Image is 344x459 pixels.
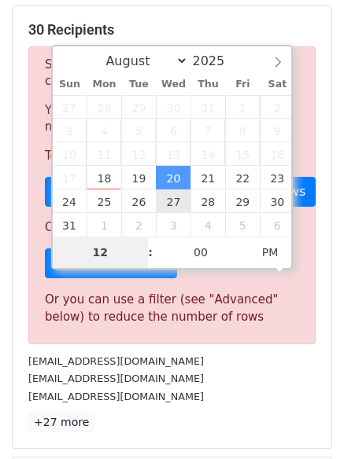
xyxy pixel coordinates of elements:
[53,213,87,237] span: August 31, 2025
[156,213,190,237] span: September 3, 2025
[190,213,225,237] span: September 4, 2025
[45,148,299,164] p: To send these emails, you can either:
[121,166,156,189] span: August 19, 2025
[121,189,156,213] span: August 26, 2025
[148,237,153,268] span: :
[265,384,344,459] iframe: Chat Widget
[53,166,87,189] span: August 17, 2025
[190,119,225,142] span: August 7, 2025
[225,95,260,119] span: August 1, 2025
[87,79,121,90] span: Mon
[121,119,156,142] span: August 5, 2025
[45,248,177,278] a: Sign up for a plan
[121,79,156,90] span: Tue
[225,166,260,189] span: August 22, 2025
[153,237,249,268] input: Minute
[156,119,190,142] span: August 6, 2025
[225,213,260,237] span: September 5, 2025
[225,142,260,166] span: August 15, 2025
[260,95,294,119] span: August 2, 2025
[260,213,294,237] span: September 6, 2025
[156,166,190,189] span: August 20, 2025
[260,79,294,90] span: Sat
[156,142,190,166] span: August 13, 2025
[53,189,87,213] span: August 24, 2025
[45,219,299,236] p: Or
[28,21,316,39] h5: 30 Recipients
[121,95,156,119] span: July 29, 2025
[156,95,190,119] span: July 30, 2025
[45,291,299,326] div: Or you can use a filter (see "Advanced" below) to reduce the number of rows
[225,79,260,90] span: Fri
[53,237,149,268] input: Hour
[28,373,204,384] small: [EMAIL_ADDRESS][DOMAIN_NAME]
[53,79,87,90] span: Sun
[53,119,87,142] span: August 3, 2025
[45,57,299,90] p: Sorry, you don't have enough daily email credits to send these emails.
[45,102,299,135] p: Your current plan supports a daily maximum of .
[45,177,316,207] a: Choose a Google Sheet with fewer rows
[87,213,121,237] span: September 1, 2025
[260,189,294,213] span: August 30, 2025
[260,142,294,166] span: August 16, 2025
[190,166,225,189] span: August 21, 2025
[156,79,190,90] span: Wed
[53,95,87,119] span: July 27, 2025
[225,189,260,213] span: August 29, 2025
[53,142,87,166] span: August 10, 2025
[225,119,260,142] span: August 8, 2025
[121,213,156,237] span: September 2, 2025
[87,166,121,189] span: August 18, 2025
[87,142,121,166] span: August 11, 2025
[87,189,121,213] span: August 25, 2025
[156,189,190,213] span: August 27, 2025
[190,95,225,119] span: July 31, 2025
[190,142,225,166] span: August 14, 2025
[249,237,292,268] span: Click to toggle
[28,355,204,367] small: [EMAIL_ADDRESS][DOMAIN_NAME]
[28,391,204,402] small: [EMAIL_ADDRESS][DOMAIN_NAME]
[190,189,225,213] span: August 28, 2025
[190,79,225,90] span: Thu
[188,53,245,68] input: Year
[260,166,294,189] span: August 23, 2025
[260,119,294,142] span: August 9, 2025
[87,95,121,119] span: July 28, 2025
[87,119,121,142] span: August 4, 2025
[28,413,94,432] a: +27 more
[121,142,156,166] span: August 12, 2025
